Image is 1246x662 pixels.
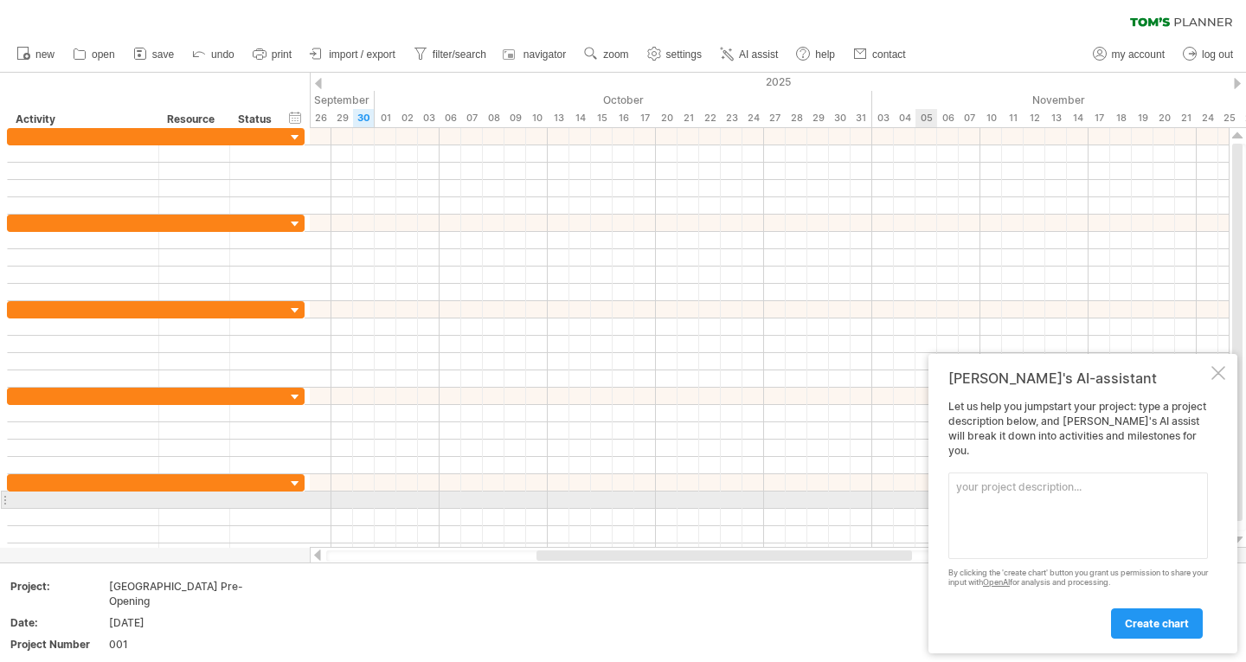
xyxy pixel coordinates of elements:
a: contact [849,43,911,66]
div: Status [238,111,276,128]
div: Wednesday, 19 November 2025 [1132,109,1153,127]
div: Friday, 14 November 2025 [1067,109,1089,127]
div: Thursday, 20 November 2025 [1153,109,1175,127]
a: my account [1089,43,1170,66]
span: undo [211,48,234,61]
a: OpenAI [983,577,1010,587]
div: Wednesday, 22 October 2025 [699,109,721,127]
div: Friday, 10 October 2025 [526,109,548,127]
div: Friday, 7 November 2025 [959,109,980,127]
a: undo [188,43,240,66]
div: Friday, 24 October 2025 [742,109,764,127]
div: Friday, 3 October 2025 [418,109,440,127]
div: Date: [10,615,106,630]
div: Tuesday, 30 September 2025 [353,109,375,127]
div: Tuesday, 25 November 2025 [1218,109,1240,127]
div: Wednesday, 15 October 2025 [591,109,613,127]
div: October 2025 [375,91,872,109]
span: save [152,48,174,61]
div: Wednesday, 5 November 2025 [915,109,937,127]
a: filter/search [409,43,491,66]
a: new [12,43,60,66]
div: Wednesday, 1 October 2025 [375,109,396,127]
div: Tuesday, 21 October 2025 [678,109,699,127]
div: Activity [16,111,149,128]
div: Friday, 26 September 2025 [310,109,331,127]
span: my account [1112,48,1165,61]
div: Thursday, 16 October 2025 [613,109,634,127]
div: Monday, 27 October 2025 [764,109,786,127]
div: Thursday, 23 October 2025 [721,109,742,127]
span: navigator [523,48,566,61]
a: open [68,43,120,66]
div: [DATE] [109,615,254,630]
div: [GEOGRAPHIC_DATA] Pre-Opening [109,579,254,608]
div: Project: [10,579,106,594]
span: AI assist [739,48,778,61]
a: import / export [305,43,401,66]
span: zoom [603,48,628,61]
div: Thursday, 6 November 2025 [937,109,959,127]
div: By clicking the 'create chart' button you grant us permission to share your input with for analys... [948,569,1208,588]
div: Wednesday, 29 October 2025 [807,109,829,127]
div: Tuesday, 4 November 2025 [894,109,915,127]
div: Friday, 21 November 2025 [1175,109,1197,127]
span: filter/search [433,48,486,61]
a: AI assist [716,43,783,66]
div: Monday, 6 October 2025 [440,109,461,127]
span: open [92,48,115,61]
div: Thursday, 30 October 2025 [829,109,851,127]
div: Monday, 24 November 2025 [1197,109,1218,127]
div: Friday, 31 October 2025 [851,109,872,127]
div: Monday, 29 September 2025 [331,109,353,127]
div: Wednesday, 12 November 2025 [1024,109,1045,127]
div: Friday, 17 October 2025 [634,109,656,127]
span: import / export [329,48,395,61]
span: log out [1202,48,1233,61]
div: Project Number [10,637,106,652]
div: Monday, 13 October 2025 [548,109,569,127]
a: zoom [580,43,633,66]
span: contact [872,48,906,61]
a: print [248,43,297,66]
div: Monday, 3 November 2025 [872,109,894,127]
a: help [792,43,840,66]
div: Let us help you jumpstart your project: type a project description below, and [PERSON_NAME]'s AI ... [948,400,1208,638]
div: Monday, 20 October 2025 [656,109,678,127]
div: Thursday, 13 November 2025 [1045,109,1067,127]
div: Wednesday, 8 October 2025 [483,109,504,127]
div: Tuesday, 7 October 2025 [461,109,483,127]
div: [PERSON_NAME]'s AI-assistant [948,370,1208,387]
div: Thursday, 2 October 2025 [396,109,418,127]
span: print [272,48,292,61]
a: log out [1179,43,1238,66]
span: help [815,48,835,61]
div: Tuesday, 28 October 2025 [786,109,807,127]
div: Tuesday, 14 October 2025 [569,109,591,127]
span: create chart [1125,617,1189,630]
div: Thursday, 9 October 2025 [504,109,526,127]
div: Tuesday, 18 November 2025 [1110,109,1132,127]
div: Monday, 10 November 2025 [980,109,1002,127]
span: settings [666,48,702,61]
div: Resource [167,111,220,128]
div: 001 [109,637,254,652]
a: save [129,43,179,66]
a: navigator [500,43,571,66]
div: Monday, 17 November 2025 [1089,109,1110,127]
a: settings [643,43,707,66]
div: Tuesday, 11 November 2025 [1002,109,1024,127]
span: new [35,48,55,61]
a: create chart [1111,608,1203,639]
